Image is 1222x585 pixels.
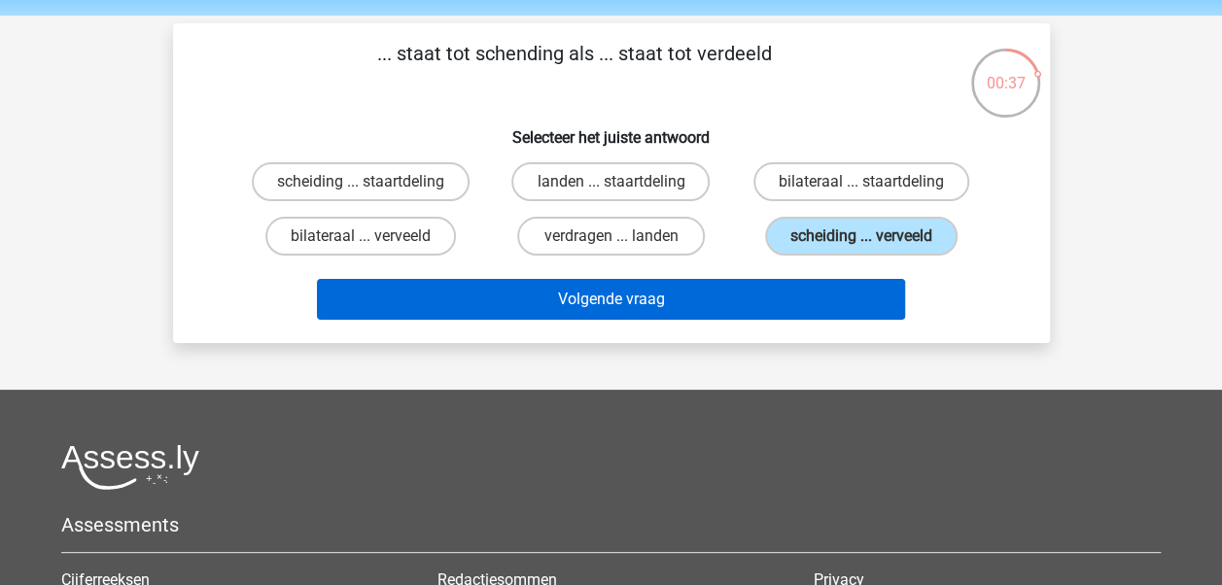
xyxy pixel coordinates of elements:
label: bilateraal ... staartdeling [753,162,969,201]
button: Volgende vraag [317,279,905,320]
label: bilateraal ... verveeld [265,217,456,256]
label: scheiding ... verveeld [765,217,958,256]
h5: Assessments [61,513,1161,536]
img: Assessly logo [61,444,199,490]
label: landen ... staartdeling [511,162,710,201]
h6: Selecteer het juiste antwoord [204,113,1019,147]
div: 00:37 [969,47,1042,95]
label: scheiding ... staartdeling [252,162,470,201]
p: ... staat tot schending als ... staat tot verdeeld [204,39,946,97]
label: verdragen ... landen [517,217,705,256]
